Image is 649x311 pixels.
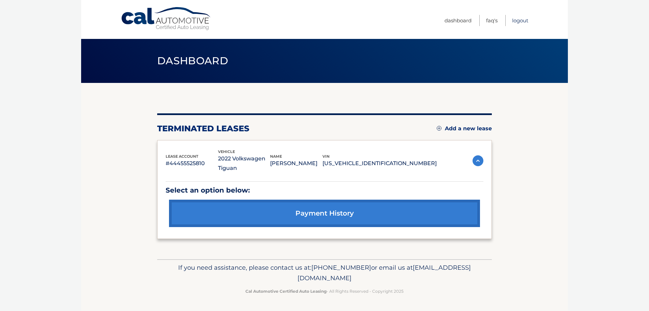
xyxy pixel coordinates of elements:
[437,126,441,131] img: add.svg
[444,15,472,26] a: Dashboard
[218,149,235,154] span: vehicle
[311,264,371,271] span: [PHONE_NUMBER]
[486,15,498,26] a: FAQ's
[162,262,487,284] p: If you need assistance, please contact us at: or email us at
[157,124,249,134] h2: terminated leases
[512,15,528,26] a: Logout
[121,7,212,31] a: Cal Automotive
[437,125,492,132] a: Add a new lease
[473,155,483,166] img: accordion-active.svg
[162,288,487,295] p: - All Rights Reserved - Copyright 2025
[322,159,437,168] p: [US_VEHICLE_IDENTIFICATION_NUMBER]
[166,154,198,159] span: lease account
[270,154,282,159] span: name
[270,159,322,168] p: [PERSON_NAME]
[157,54,228,67] span: Dashboard
[166,184,483,196] p: Select an option below:
[218,154,270,173] p: 2022 Volkswagen Tiguan
[322,154,330,159] span: vin
[166,159,218,168] p: #44455525810
[245,289,327,294] strong: Cal Automotive Certified Auto Leasing
[169,200,480,227] a: payment history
